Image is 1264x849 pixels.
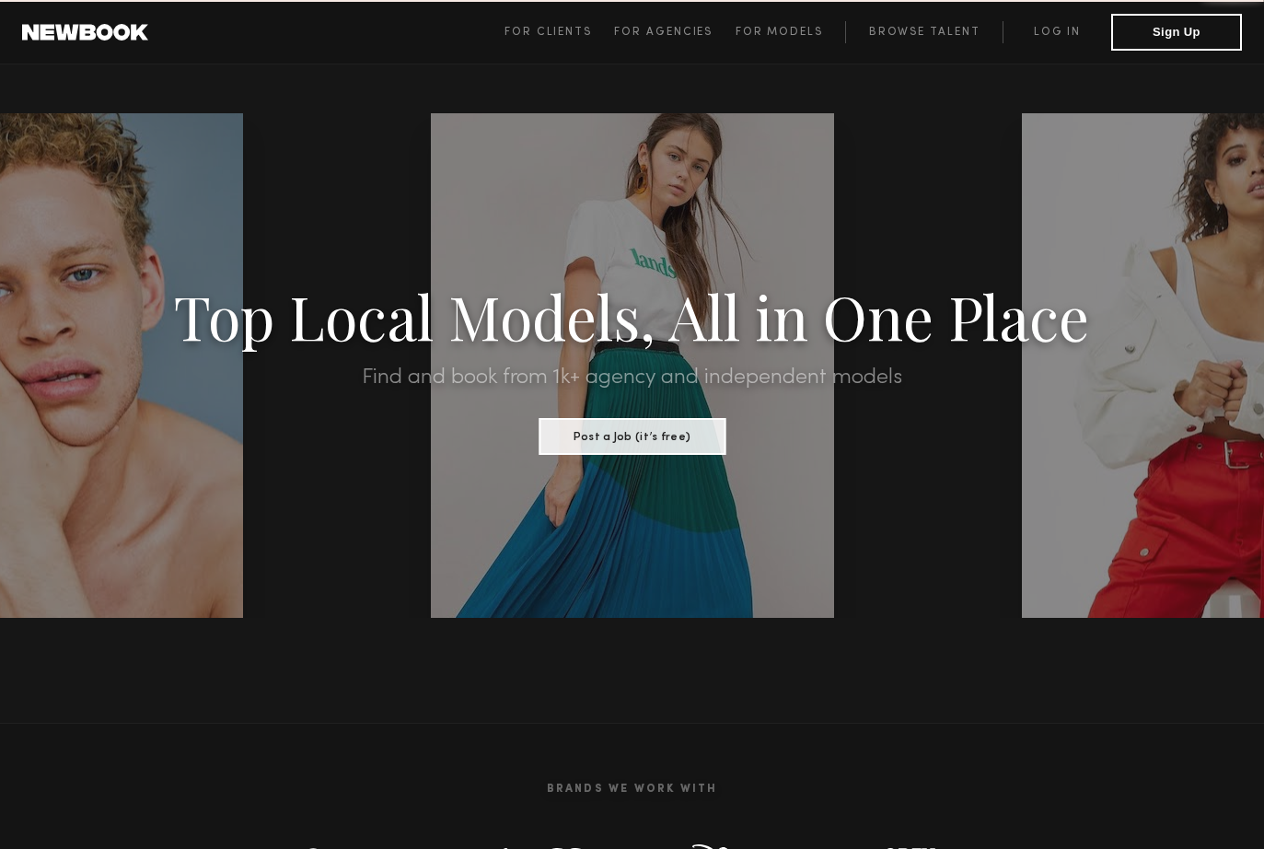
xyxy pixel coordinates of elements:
a: For Models [736,21,846,43]
a: Log in [1003,21,1111,43]
a: For Agencies [614,21,735,43]
span: For Models [736,27,823,38]
button: Post a Job (it’s free) [539,418,725,455]
h2: Brands We Work With [80,761,1185,818]
h1: Top Local Models, All in One Place [95,287,1169,344]
a: For Clients [504,21,614,43]
span: For Clients [504,27,592,38]
button: Sign Up [1111,14,1242,51]
a: Browse Talent [845,21,1003,43]
a: Post a Job (it’s free) [539,424,725,445]
h2: Find and book from 1k+ agency and independent models [95,366,1169,389]
span: For Agencies [614,27,713,38]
